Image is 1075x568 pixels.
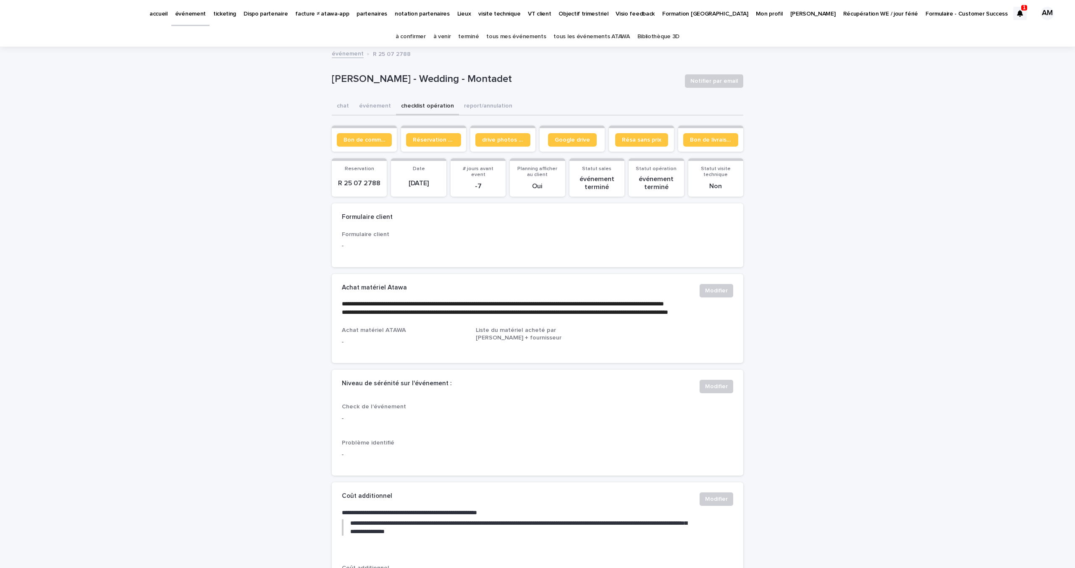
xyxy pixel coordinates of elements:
a: Bibliothèque 3D [637,27,679,47]
span: Résa sans prix [622,137,661,143]
span: Réservation client [413,137,454,143]
a: terminé [458,27,479,47]
p: [DATE] [396,179,441,187]
p: 1 [1023,5,1026,11]
div: AM [1041,7,1054,20]
span: Liste du matériel acheté par [PERSON_NAME] + fournisseur [476,327,561,340]
p: événement terminé [634,175,679,191]
span: Check de l'événement [342,404,406,410]
span: Modifier [705,382,728,391]
span: Statut sales [582,166,611,171]
p: Oui [515,182,560,190]
a: Google drive [548,133,597,147]
span: Bon de commande [343,137,385,143]
span: Notifier par email [690,77,738,85]
h2: Coût additionnel [342,492,392,500]
span: Modifier [705,287,728,295]
p: R 25 07 2788 [373,49,411,58]
span: # jours avant event [463,166,493,177]
p: -7 [456,182,501,190]
button: Modifier [700,284,733,297]
span: Modifier [705,495,728,503]
p: R 25 07 2788 [337,179,382,187]
a: drive photos coordinateur [475,133,530,147]
a: tous les événements ATAWA [553,27,629,47]
p: Non [693,182,738,190]
span: Planning afficher au client [517,166,557,177]
a: Résa sans prix [615,133,668,147]
p: - [342,338,466,347]
button: événement [354,98,396,116]
div: 1 [1013,7,1027,20]
a: à venir [433,27,451,47]
p: - [342,414,432,423]
img: Ls34BcGeRexTGTNfXpUC [17,5,98,22]
a: tous mes événements [486,27,546,47]
a: à confirmer [396,27,426,47]
button: chat [332,98,354,116]
a: Bon de commande [337,133,392,147]
p: [PERSON_NAME] - Wedding - Montadet [332,73,678,85]
a: Réservation client [406,133,461,147]
span: Formulaire client [342,231,389,237]
button: Modifier [700,492,733,506]
span: Achat matériel ATAWA [342,327,406,333]
button: Modifier [700,380,733,393]
a: Bon de livraison [683,133,738,147]
button: report/annulation [459,98,517,116]
button: checklist opération [396,98,459,116]
p: - [342,450,733,459]
h2: Formulaire client [342,213,393,221]
a: événement [332,48,364,58]
span: Statut visite technique [701,166,731,177]
p: événement terminé [574,175,619,191]
span: Statut opération [636,166,676,171]
button: Notifier par email [685,74,743,88]
p: - [342,242,466,250]
span: Bon de livraison [690,137,732,143]
span: Google drive [555,137,590,143]
span: Date [413,166,425,171]
h2: Niveau de sérénité sur l'événement : [342,380,451,387]
span: Problème identifié [342,440,394,446]
span: Reservation [345,166,374,171]
span: drive photos coordinateur [482,137,524,143]
h2: Achat matériel Atawa [342,284,407,292]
